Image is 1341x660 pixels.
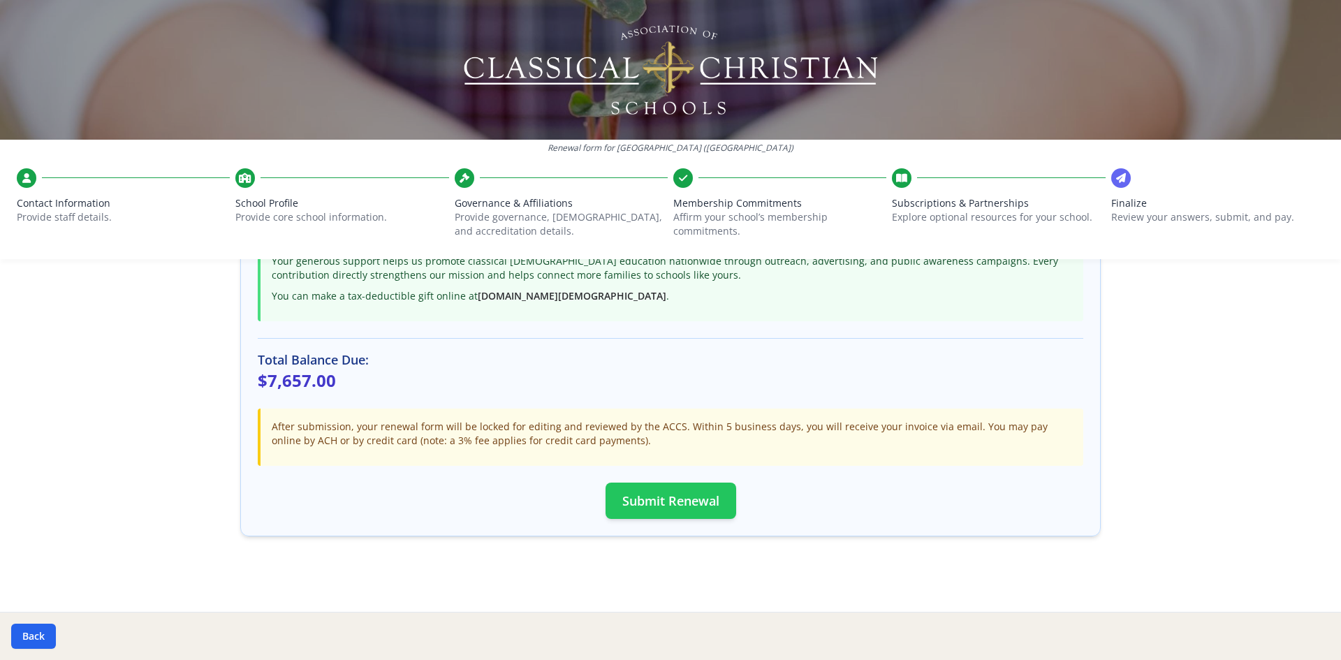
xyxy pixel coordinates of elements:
span: Governance & Affiliations [455,196,668,210]
p: $7,657.00 [258,369,1083,392]
p: Affirm your school’s membership commitments. [673,210,886,238]
img: Logo [462,21,880,119]
p: Provide governance, [DEMOGRAPHIC_DATA], and accreditation details. [455,210,668,238]
span: Contact Information [17,196,230,210]
p: Provide core school information. [235,210,448,224]
p: Explore optional resources for your school. [892,210,1105,224]
a: [DOMAIN_NAME][DEMOGRAPHIC_DATA] [478,289,666,302]
span: Finalize [1111,196,1324,210]
span: School Profile [235,196,448,210]
p: Provide staff details. [17,210,230,224]
p: Review your answers, submit, and pay. [1111,210,1324,224]
button: Back [11,624,56,649]
h3: Total Balance Due: [258,350,1083,369]
button: Submit Renewal [606,483,736,519]
span: Subscriptions & Partnerships [892,196,1105,210]
p: You can make a tax-deductible gift online at . [272,289,1072,303]
span: Membership Commitments [673,196,886,210]
p: After submission, your renewal form will be locked for editing and reviewed by the ACCS. Within 5... [272,420,1072,448]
